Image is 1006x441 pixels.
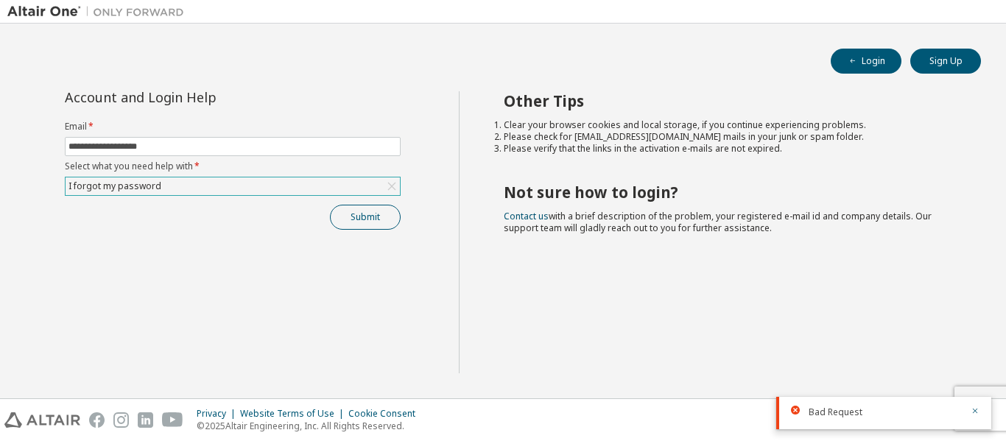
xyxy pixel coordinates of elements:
[65,91,334,103] div: Account and Login Help
[89,412,105,428] img: facebook.svg
[65,160,401,172] label: Select what you need help with
[348,408,424,420] div: Cookie Consent
[504,210,549,222] a: Contact us
[7,4,191,19] img: Altair One
[504,131,955,143] li: Please check for [EMAIL_ADDRESS][DOMAIN_NAME] mails in your junk or spam folder.
[197,408,240,420] div: Privacy
[162,412,183,428] img: youtube.svg
[831,49,901,74] button: Login
[504,143,955,155] li: Please verify that the links in the activation e-mails are not expired.
[504,119,955,131] li: Clear your browser cookies and local storage, if you continue experiencing problems.
[4,412,80,428] img: altair_logo.svg
[197,420,424,432] p: © 2025 Altair Engineering, Inc. All Rights Reserved.
[66,178,163,194] div: I forgot my password
[240,408,348,420] div: Website Terms of Use
[113,412,129,428] img: instagram.svg
[66,177,400,195] div: I forgot my password
[809,406,862,418] span: Bad Request
[910,49,981,74] button: Sign Up
[504,210,932,234] span: with a brief description of the problem, your registered e-mail id and company details. Our suppo...
[504,183,955,202] h2: Not sure how to login?
[65,121,401,133] label: Email
[330,205,401,230] button: Submit
[138,412,153,428] img: linkedin.svg
[504,91,955,110] h2: Other Tips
